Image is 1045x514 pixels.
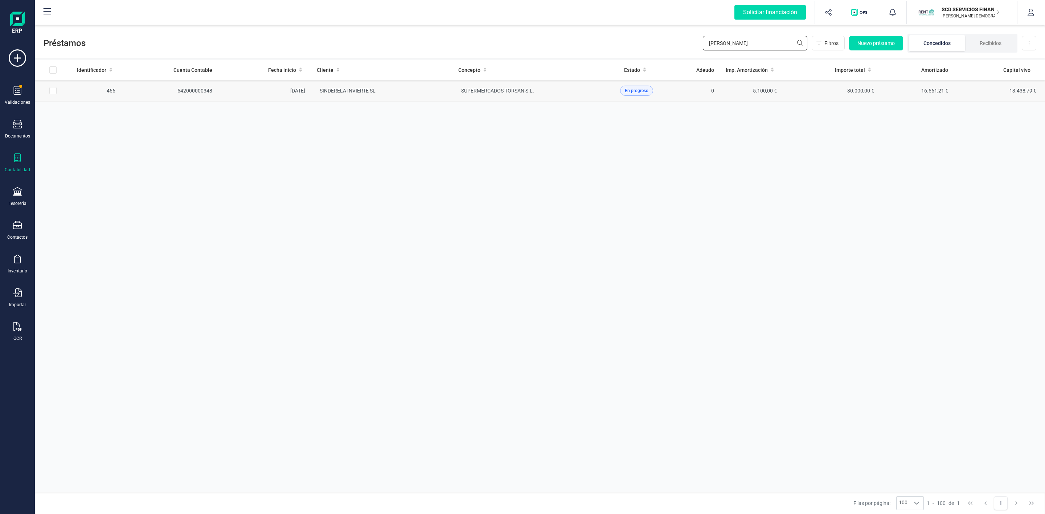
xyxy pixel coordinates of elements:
td: 542000000348 [121,80,218,102]
button: Next Page [1009,496,1023,510]
button: First Page [963,496,977,510]
button: Page 1 [994,496,1008,510]
span: En progreso [625,87,648,94]
button: SCSCD SERVICIOS FINANCIEROS SL[PERSON_NAME][DEMOGRAPHIC_DATA][DEMOGRAPHIC_DATA] [915,1,1008,24]
li: Concedidos [909,35,965,51]
button: Previous Page [979,496,992,510]
div: Solicitar financiación [734,5,806,20]
span: 100 [937,499,946,507]
td: 13.438,79 € [954,80,1045,102]
div: All items unselected [49,66,57,74]
span: 100 [897,497,910,510]
span: Préstamos [44,37,703,49]
span: SINDERELA INVIERTE SL [320,88,376,94]
div: Row Selected 6a37a15c-cf24-4ba8-9b97-f8836350f62d [49,87,57,94]
img: Logo de OPS [851,9,870,16]
span: Nuevo préstamo [857,40,895,47]
button: Logo de OPS [847,1,874,24]
li: Recibidos [965,35,1016,51]
div: Filas por página: [853,496,924,510]
button: Last Page [1025,496,1038,510]
td: 466 [71,80,121,102]
span: Cuenta Contable [173,66,212,74]
span: Imp. Amortización [726,66,768,74]
span: Filtros [824,40,839,47]
td: [DATE] [218,80,311,102]
p: [PERSON_NAME][DEMOGRAPHIC_DATA][DEMOGRAPHIC_DATA] [942,13,1000,19]
button: Nuevo préstamo [849,36,903,50]
span: Amortizado [921,66,948,74]
span: Concepto [458,66,480,74]
span: Capital vivo [1003,66,1030,74]
img: SC [918,4,934,20]
div: Documentos [5,133,30,139]
td: 0 [680,80,720,102]
div: Tesorería [9,201,26,206]
td: 16.561,21 € [880,80,954,102]
span: Identificador [77,66,106,74]
div: Inventario [8,268,27,274]
td: 30.000,00 € [783,80,880,102]
button: Filtros [812,36,845,50]
img: Logo Finanedi [10,12,25,35]
span: 1 [957,499,960,507]
div: OCR [13,336,22,341]
div: Importar [9,302,26,308]
td: 5.100,00 € [720,80,783,102]
span: Cliente [317,66,333,74]
span: SUPERMERCADOS TORSAN S.L. [461,88,534,94]
input: Buscar... [703,36,807,50]
span: Adeudo [696,66,714,74]
div: Validaciones [5,99,30,105]
button: Solicitar financiación [726,1,815,24]
span: de [948,499,954,507]
span: Estado [624,66,640,74]
div: - [927,499,960,507]
span: Fecha inicio [268,66,296,74]
p: SCD SERVICIOS FINANCIEROS SL [942,6,1000,13]
span: 1 [927,499,930,507]
div: Contactos [7,234,28,240]
div: Contabilidad [5,167,30,173]
span: Importe total [835,66,865,74]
